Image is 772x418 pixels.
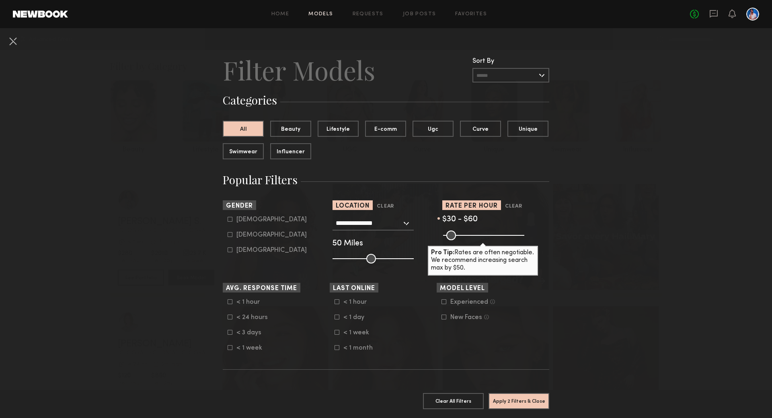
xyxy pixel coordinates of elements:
[440,286,485,292] span: Model Level
[318,121,359,137] button: Lifestyle
[223,143,264,159] button: Swimwear
[270,121,311,137] button: Beauty
[455,12,487,17] a: Favorites
[460,121,501,137] button: Curve
[423,393,484,409] button: Clear All Filters
[6,35,19,49] common-close-button: Cancel
[270,143,311,159] button: Influencer
[343,346,375,350] div: < 1 month
[431,250,454,256] b: Pro Tip:
[226,286,297,292] span: Avg. Response Time
[403,12,436,17] a: Job Posts
[223,387,330,403] h3: Measurements
[336,203,370,209] span: Location
[223,121,264,137] button: All
[343,330,375,335] div: < 1 week
[428,246,538,276] div: Rates are often negotiable. We recommend increasing search max by $50.
[472,58,549,65] div: Sort By
[308,12,333,17] a: Models
[236,330,268,335] div: < 3 days
[333,387,439,403] h3: Appearance
[236,346,268,350] div: < 1 week
[226,203,253,209] span: Gender
[223,54,375,86] h2: Filter Models
[442,387,549,403] h3: Social
[333,286,375,292] span: Last Online
[446,203,498,209] span: Rate per Hour
[450,300,488,305] div: Experienced
[6,35,19,47] button: Cancel
[236,217,307,222] div: [DEMOGRAPHIC_DATA]
[343,300,375,305] div: < 1 hour
[505,202,522,211] button: Clear
[442,216,478,223] span: $30 - $60
[236,233,307,237] div: [DEMOGRAPHIC_DATA]
[450,315,482,320] div: New Faces
[333,240,439,247] div: 50 Miles
[223,172,549,187] h3: Popular Filters
[365,121,406,137] button: E-comm
[236,300,268,305] div: < 1 hour
[236,315,268,320] div: < 24 hours
[271,12,289,17] a: Home
[413,121,454,137] button: Ugc
[236,248,307,253] div: [DEMOGRAPHIC_DATA]
[353,12,384,17] a: Requests
[377,202,394,211] button: Clear
[507,121,548,137] button: Unique
[223,93,549,108] h3: Categories
[489,393,549,409] button: Apply 2 Filters & Close
[343,315,375,320] div: < 1 day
